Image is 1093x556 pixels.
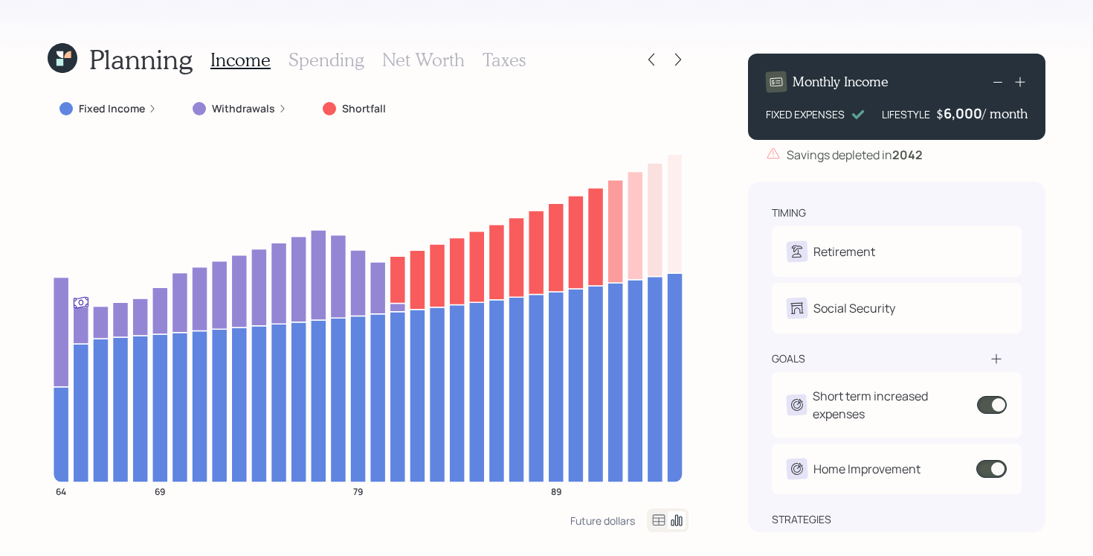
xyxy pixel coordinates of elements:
div: goals [772,351,805,366]
div: LIFESTYLE [882,106,930,122]
label: Shortfall [342,101,386,116]
div: Home Improvement [813,460,920,478]
tspan: 79 [353,485,363,497]
div: timing [772,205,806,220]
div: FIXED EXPENSES [766,106,845,122]
div: strategies [772,512,831,527]
h4: $ [936,106,944,122]
h1: Planning [89,43,193,75]
tspan: 69 [155,485,165,497]
div: Savings depleted in [787,146,923,164]
b: 2042 [892,147,923,163]
div: Short term increased expenses [813,387,978,423]
label: Fixed Income [79,101,145,116]
h3: Income [210,49,271,71]
label: Withdrawals [212,101,275,116]
div: Future dollars [570,514,635,528]
h3: Net Worth [382,49,465,71]
tspan: 64 [56,485,66,497]
h3: Spending [288,49,364,71]
div: Retirement [813,243,875,261]
tspan: 89 [551,485,561,497]
div: Social Security [813,299,895,317]
h3: Taxes [483,49,526,71]
div: 6,000 [944,104,982,122]
h4: / month [982,106,1028,122]
h4: Monthly Income [793,74,889,90]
